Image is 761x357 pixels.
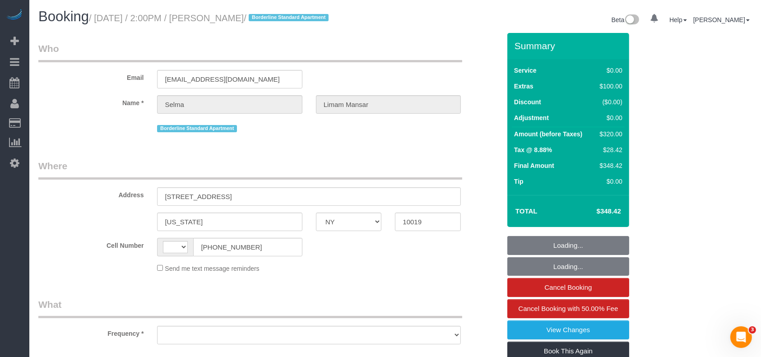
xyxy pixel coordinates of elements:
a: Cancel Booking with 50.00% Fee [507,299,629,318]
span: Cancel Booking with 50.00% Fee [519,305,618,312]
span: Borderline Standard Apartment [157,125,237,132]
h4: $348.42 [570,208,621,215]
div: $320.00 [596,130,622,139]
iframe: Intercom live chat [730,326,752,348]
label: Cell Number [32,238,150,250]
img: New interface [624,14,639,26]
span: Booking [38,9,89,24]
span: Borderline Standard Apartment [249,14,329,21]
label: Frequency * [32,326,150,338]
label: Discount [514,97,541,107]
label: Name * [32,95,150,107]
legend: What [38,298,462,318]
div: $0.00 [596,66,622,75]
label: Tax @ 8.88% [514,145,552,154]
input: Zip Code [395,213,461,231]
input: First Name [157,95,302,114]
label: Address [32,187,150,199]
legend: Who [38,42,462,62]
a: Help [669,16,687,23]
div: $28.42 [596,145,622,154]
label: Email [32,70,150,82]
a: Cancel Booking [507,278,629,297]
a: [PERSON_NAME] [693,16,750,23]
small: / [DATE] / 2:00PM / [PERSON_NAME] [89,13,331,23]
input: Last Name [316,95,461,114]
div: $0.00 [596,177,622,186]
div: ($0.00) [596,97,622,107]
label: Service [514,66,537,75]
span: Send me text message reminders [165,265,259,272]
label: Adjustment [514,113,549,122]
a: Beta [612,16,640,23]
label: Extras [514,82,534,91]
div: $0.00 [596,113,622,122]
legend: Where [38,159,462,180]
img: Automaid Logo [5,9,23,22]
span: 3 [749,326,756,334]
span: / [244,13,331,23]
h3: Summary [515,41,625,51]
input: Cell Number [193,238,302,256]
input: Email [157,70,302,88]
label: Final Amount [514,161,554,170]
label: Tip [514,177,524,186]
label: Amount (before Taxes) [514,130,582,139]
a: View Changes [507,320,629,339]
div: $100.00 [596,82,622,91]
strong: Total [515,207,538,215]
input: City [157,213,302,231]
div: $348.42 [596,161,622,170]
